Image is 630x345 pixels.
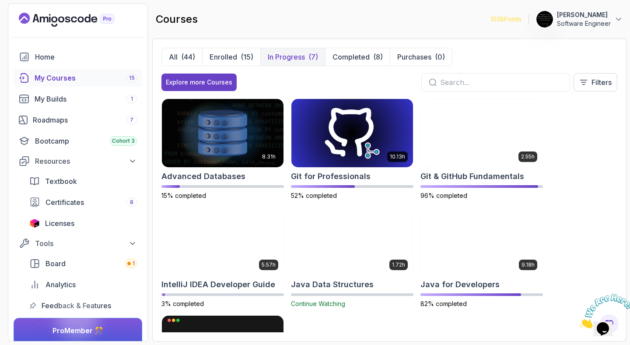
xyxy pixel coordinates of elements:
[574,73,617,92] button: Filters
[156,12,198,26] h2: courses
[161,99,284,200] a: Advanced Databases card8.31hAdvanced Databases15% completed
[24,215,142,232] a: licenses
[291,170,371,183] h2: Git for Professionals
[435,52,445,62] div: (0)
[420,300,467,307] span: 82% completed
[241,52,253,62] div: (15)
[332,52,370,62] p: Completed
[521,153,535,160] p: 2.55h
[576,290,630,332] iframe: chat widget
[262,261,276,268] p: 5.57h
[29,219,40,228] img: jetbrains icon
[131,95,133,102] span: 1
[536,11,553,28] img: user profile image
[210,52,237,62] p: Enrolled
[162,48,202,66] button: All(44)
[291,192,337,199] span: 52% completed
[421,208,542,276] img: Java for Developers card
[536,11,623,28] button: user profile image[PERSON_NAME]Software Engineer
[161,278,275,291] h2: IntelliJ IDEA Developer Guide
[14,132,142,150] a: bootcamp
[45,218,74,229] span: Licenses
[45,197,84,208] span: Certificates
[35,136,137,146] div: Bootcamp
[14,111,142,129] a: roadmaps
[35,52,137,62] div: Home
[162,208,283,276] img: IntelliJ IDEA Developer Guide card
[291,278,374,291] h2: Java Data Structures
[521,261,535,268] p: 9.18h
[557,11,611,19] p: [PERSON_NAME]
[490,15,521,24] p: 1038 Points
[130,116,133,123] span: 7
[35,94,137,104] div: My Builds
[14,69,142,87] a: courses
[33,115,137,125] div: Roadmaps
[291,300,345,307] span: Continue Watching
[161,74,237,91] button: Explore more Courses
[373,52,383,62] div: (8)
[397,52,431,62] p: Purchases
[130,199,133,206] span: 8
[42,300,111,311] span: Feedback & Features
[161,300,204,307] span: 3% completed
[268,52,305,62] p: In Progress
[24,297,142,314] a: feedback
[14,48,142,66] a: home
[262,153,276,160] p: 8.31h
[169,52,178,62] p: All
[181,52,195,62] div: (44)
[591,77,612,88] p: Filters
[19,13,134,27] a: Landing page
[420,99,543,200] a: Git & GitHub Fundamentals card2.55hGit & GitHub Fundamentals96% completed
[35,156,137,166] div: Resources
[161,192,206,199] span: 15% completed
[14,153,142,169] button: Resources
[161,170,245,183] h2: Advanced Databases
[133,260,135,267] span: 1
[557,19,611,28] p: Software Engineer
[202,48,260,66] button: Enrolled(15)
[161,207,284,309] a: IntelliJ IDEA Developer Guide card5.57hIntelliJ IDEA Developer Guide3% completed
[35,238,137,249] div: Tools
[420,278,500,291] h2: Java for Developers
[420,207,543,309] a: Java for Developers card9.18hJava for Developers82% completed
[420,170,524,183] h2: Git & GitHub Fundamentals
[420,192,467,199] span: 96% completed
[14,90,142,108] a: builds
[291,99,413,167] img: Git for Professionals card
[14,236,142,251] button: Tools
[24,255,142,272] a: board
[325,48,390,66] button: Completed(8)
[390,48,452,66] button: Purchases(0)
[35,73,137,83] div: My Courses
[308,52,318,62] div: (7)
[291,207,413,309] a: Java Data Structures card1.72hJava Data StructuresContinue Watching
[260,48,325,66] button: In Progress(7)
[129,74,135,81] span: 15
[291,208,413,276] img: Java Data Structures card
[440,77,563,88] input: Search...
[166,78,232,87] div: Explore more Courses
[24,194,142,211] a: certificates
[45,258,66,269] span: Board
[3,4,58,38] img: Chat attention grabber
[24,276,142,293] a: analytics
[24,172,142,190] a: textbook
[291,99,413,200] a: Git for Professionals card10.13hGit for Professionals52% completed
[421,99,542,167] img: Git & GitHub Fundamentals card
[112,137,135,144] span: Cohort 3
[45,279,76,290] span: Analytics
[390,153,405,160] p: 10.13h
[45,176,77,187] span: Textbook
[392,261,405,268] p: 1.72h
[162,99,283,167] img: Advanced Databases card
